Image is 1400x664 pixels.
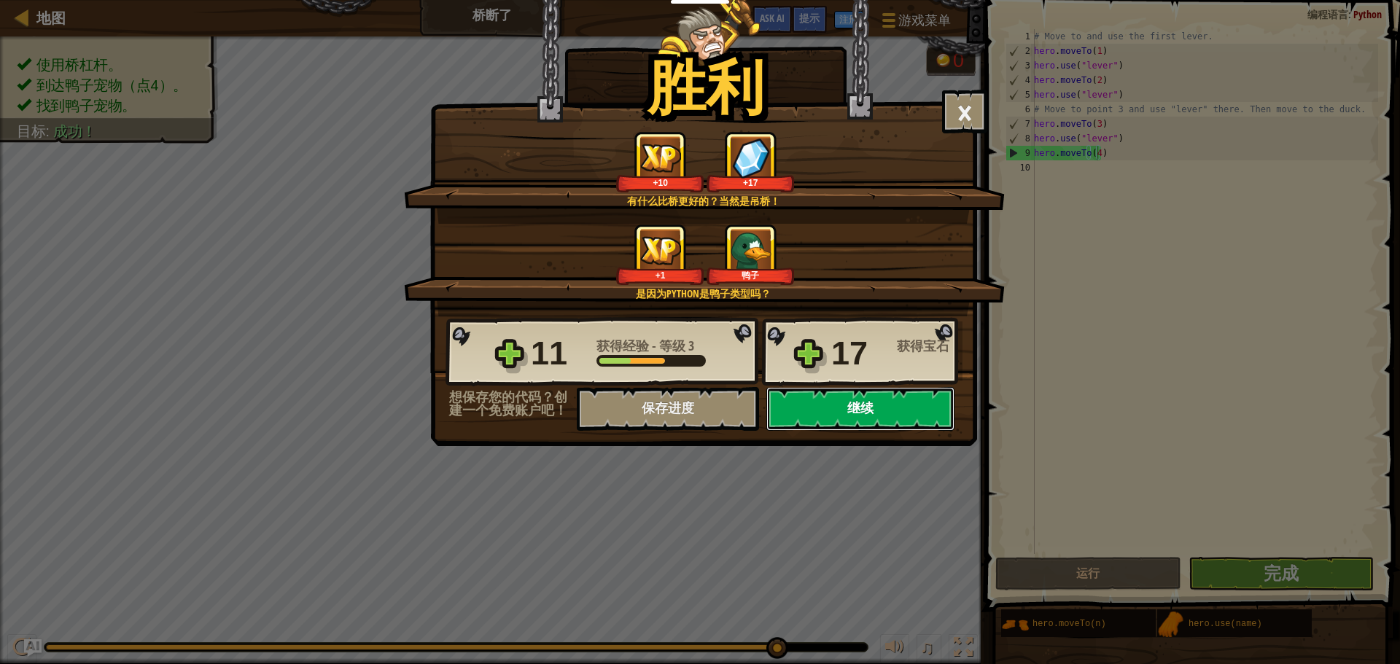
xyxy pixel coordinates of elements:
button: 继续 [766,387,954,431]
img: 新的物品 [731,230,771,270]
div: 17 [831,330,888,377]
div: 鸭子 [709,270,792,281]
h1: 胜利 [647,54,764,118]
button: 保存进度 [577,387,759,431]
span: 获得经验 [596,337,652,355]
div: +10 [619,177,701,188]
div: 是因为Python是鸭子类型吗？ [473,286,933,301]
div: +1 [619,270,701,281]
span: 3 [688,337,694,355]
div: 有什么比桥更好的？当然是吊桥！ [473,194,933,208]
button: × [942,90,987,133]
div: +17 [709,177,792,188]
img: 获得经验 [640,236,681,265]
img: 获得宝石 [732,138,770,178]
div: 获得宝石 [897,340,962,353]
div: - [596,340,694,353]
span: 等级 [656,337,688,355]
div: 想保存您的代码？创建一个免费账户吧！ [449,391,577,417]
img: 获得经验 [640,144,681,172]
div: 11 [531,330,588,377]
